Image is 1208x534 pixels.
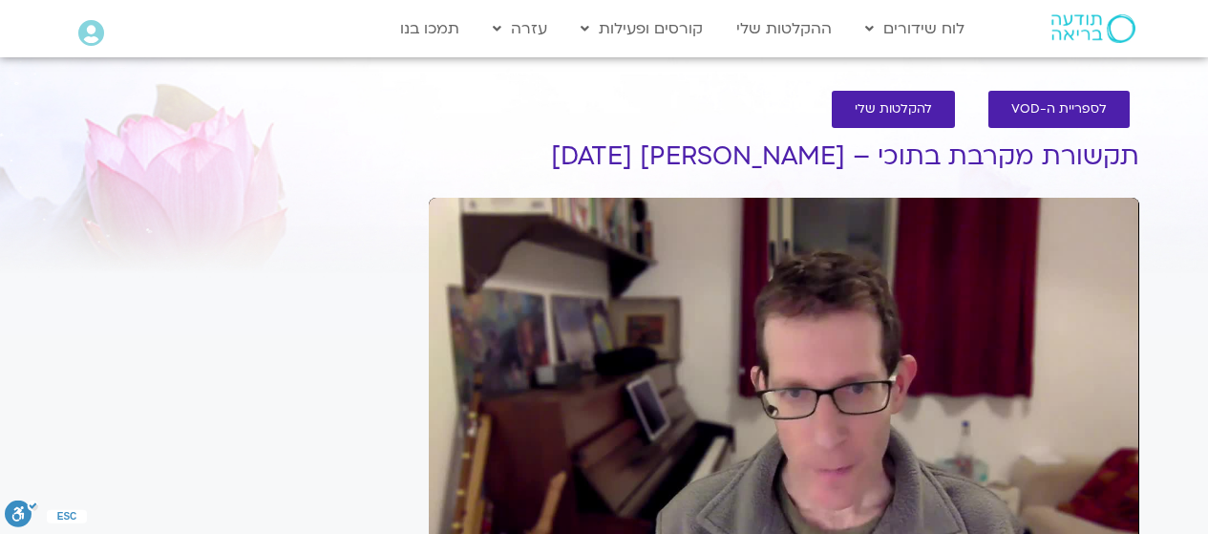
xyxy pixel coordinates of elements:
[856,11,974,47] a: לוח שידורים
[1011,102,1107,117] span: לספריית ה-VOD
[727,11,841,47] a: ההקלטות שלי
[988,91,1130,128] a: לספריית ה-VOD
[832,91,955,128] a: להקלטות שלי
[429,142,1139,171] h1: תקשורת מקרבת בתוכי – [PERSON_NAME] [DATE]
[391,11,469,47] a: תמכו בנו
[483,11,557,47] a: עזרה
[855,102,932,117] span: להקלטות שלי
[571,11,712,47] a: קורסים ופעילות
[1051,14,1135,43] img: תודעה בריאה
